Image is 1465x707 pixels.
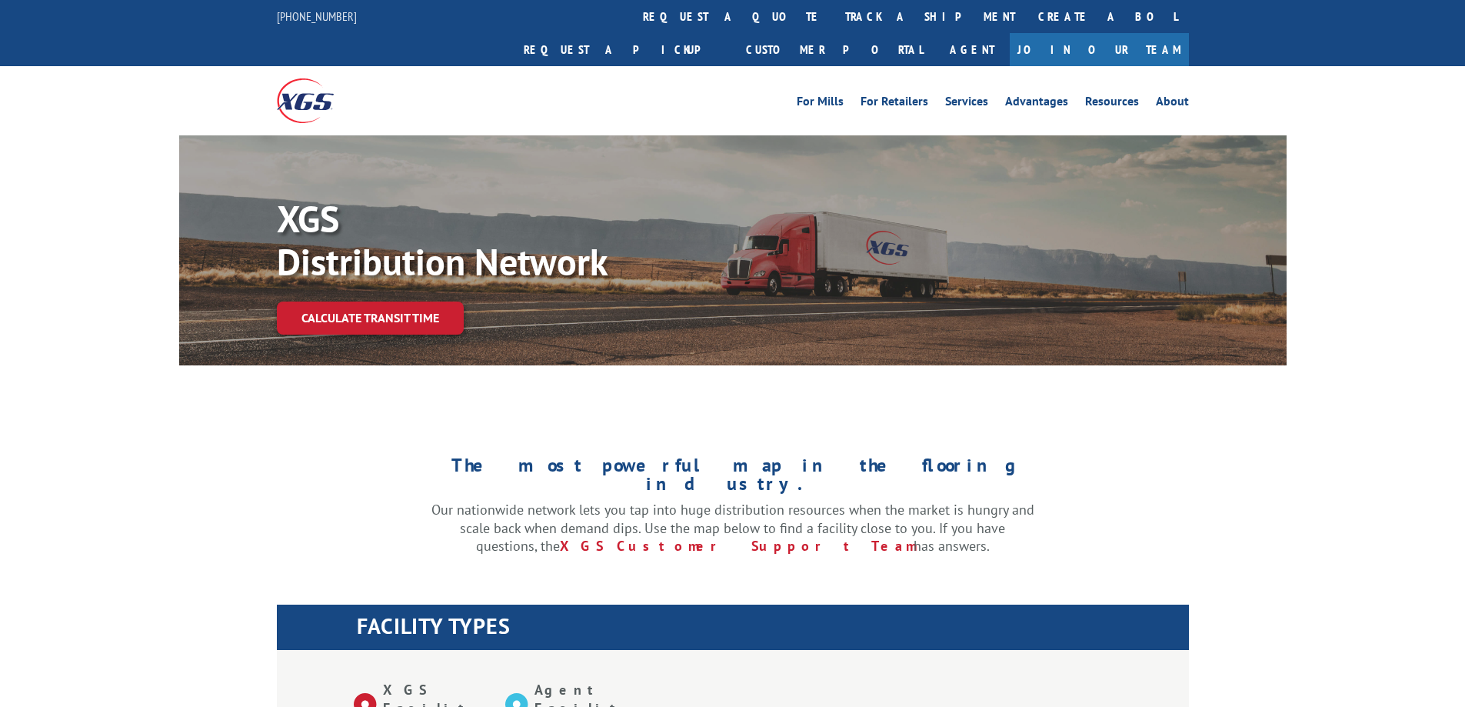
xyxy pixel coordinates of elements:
[357,615,1189,645] h1: FACILITY TYPES
[1085,95,1139,112] a: Resources
[512,33,734,66] a: Request a pickup
[934,33,1010,66] a: Agent
[861,95,928,112] a: For Retailers
[734,33,934,66] a: Customer Portal
[797,95,844,112] a: For Mills
[277,8,357,24] a: [PHONE_NUMBER]
[277,197,738,283] p: XGS Distribution Network
[431,456,1034,501] h1: The most powerful map in the flooring industry.
[1005,95,1068,112] a: Advantages
[1010,33,1189,66] a: Join Our Team
[431,501,1034,555] p: Our nationwide network lets you tap into huge distribution resources when the market is hungry an...
[277,302,464,335] a: Calculate transit time
[560,537,914,555] a: XGS Customer Support Team
[1156,95,1189,112] a: About
[945,95,988,112] a: Services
